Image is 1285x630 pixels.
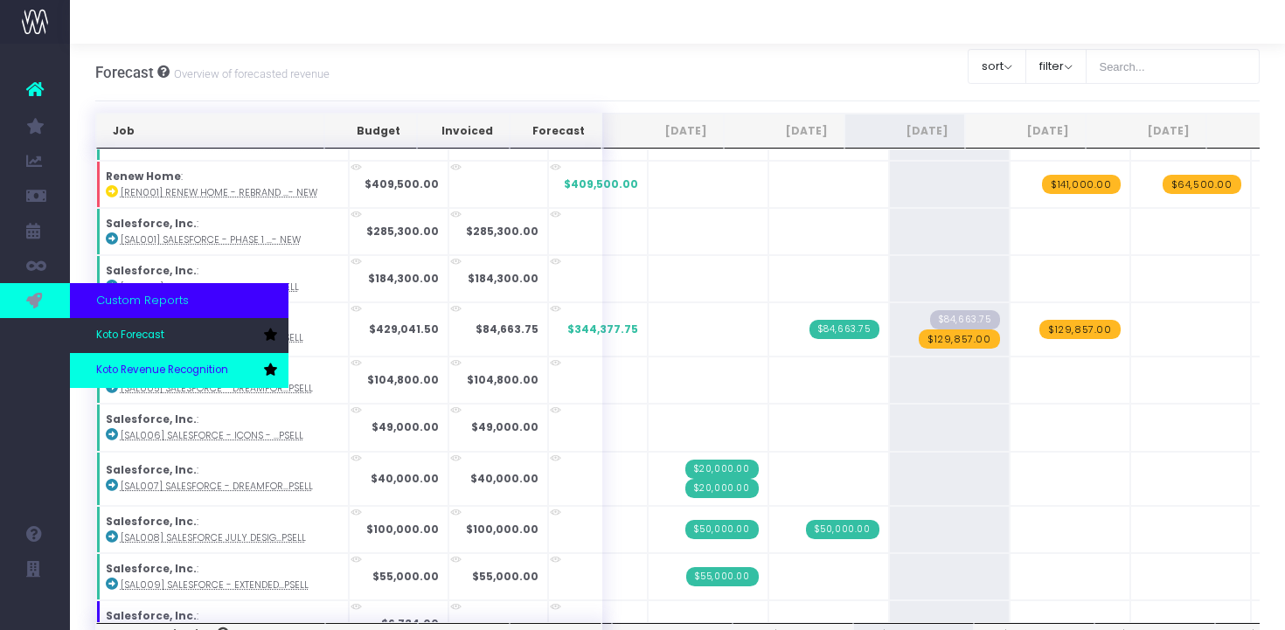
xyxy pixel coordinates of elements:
abbr: [SAL005] Salesforce - Dreamforce Theme - Brand - Upsell [121,382,313,395]
span: $344,377.75 [567,322,638,337]
span: Koto Forecast [96,328,164,343]
span: wayahead Revenue Forecast Item [1042,175,1121,194]
strong: Salesforce, Inc. [106,462,197,477]
strong: Salesforce, Inc. [106,263,197,278]
span: wayahead Revenue Forecast Item [1039,320,1121,339]
span: Streamtime Draft Invoice: 915 – [SAL003] Salesforce - Phase 2 Design - Brand - Upsell [930,310,1000,329]
a: Koto Revenue Recognition [70,353,288,388]
th: Sep 25: activate to sort column ascending [844,114,965,149]
strong: $285,300.00 [466,224,538,239]
span: Streamtime Invoice: 906 – [SAL009] Salesforce - Extended July Support - Brand - Upsell [686,567,759,586]
strong: $285,300.00 [366,224,439,239]
span: Custom Reports [96,292,189,309]
span: Koto Revenue Recognition [96,363,228,378]
strong: Salesforce, Inc. [106,514,197,529]
th: Oct 25: activate to sort column ascending [965,114,1086,149]
td: : [96,161,349,208]
abbr: [SAL006] Salesforce - Icons - Brand - Upsell [121,429,303,442]
span: Streamtime Invoice: 903 – [SAL008] Salesforce July Design Support - Brand - Upsell [806,520,879,539]
span: wayahead Revenue Forecast Item [1163,175,1241,194]
img: images/default_profile_image.png [22,595,48,621]
strong: $49,000.00 [471,419,538,434]
strong: Salesforce, Inc. [106,561,197,576]
strong: $40,000.00 [470,471,538,486]
strong: Salesforce, Inc. [106,412,197,426]
abbr: [REN001] Renew Home - Rebrand - Brand - New [121,186,317,199]
th: Aug 25: activate to sort column ascending [724,114,844,149]
strong: Salesforce, Inc. [106,216,197,231]
strong: $429,041.50 [369,322,439,336]
strong: Salesforce, Inc. [106,608,197,623]
span: Streamtime Invoice: 907 – [SAL008] Salesforce July Design Support - Brand - Upsell [685,520,759,539]
td: : [96,404,349,451]
span: $409,500.00 [564,177,638,192]
abbr: [SAL007] Salesforce - Dreamforce Sprint - Brand - Upsell [121,480,313,493]
strong: $104,800.00 [467,372,538,387]
th: Budget [324,114,417,149]
th: Forecast [510,114,601,149]
strong: $409,500.00 [365,177,439,191]
strong: $40,000.00 [371,471,439,486]
abbr: [SAL008] Salesforce July Design Support - Brand - Upsell [121,531,306,544]
button: filter [1025,49,1087,84]
td: : [96,255,349,302]
strong: $100,000.00 [366,522,439,537]
button: sort [968,49,1026,84]
th: Nov 25: activate to sort column ascending [1086,114,1206,149]
strong: Renew Home [106,169,181,183]
strong: $100,000.00 [466,522,538,537]
span: Streamtime Invoice: 902 – [SAL007] Salesforce - Dreamforce Sprint - Brand - Upsell [685,460,759,479]
abbr: [SAL001] Salesforce - Phase 1 Design Sprint - Brand - New [121,233,301,246]
input: Search... [1086,49,1261,84]
th: Jul 25: activate to sort column ascending [603,114,724,149]
strong: $84,663.75 [476,322,538,336]
span: Streamtime Invoice: 914 – [SAL003] Salesforce - Phase 2 Design - Brand - Upsell [809,320,879,339]
strong: $104,800.00 [367,372,439,387]
small: Overview of forecasted revenue [170,64,330,81]
span: Forecast [95,64,154,81]
strong: $55,000.00 [472,569,538,584]
strong: $184,300.00 [468,271,538,286]
span: wayahead Revenue Forecast Item [919,329,1000,349]
td: : [96,553,349,600]
strong: $55,000.00 [372,569,439,584]
td: : [96,452,349,506]
td: : [96,208,349,255]
th: Job: activate to sort column ascending [96,114,324,149]
strong: $184,300.00 [368,271,439,286]
abbr: [SAL002] Salesforce - Phase 1.5 Pressure Test - Brand - Upsell [121,280,299,294]
strong: $49,000.00 [372,419,439,434]
span: Streamtime Invoice: 901 – [SAL007] Salesforce - Dreamforce Sprint - Brand - Upsell [685,479,759,498]
abbr: [SAL009] Salesforce - Extended July Support - Brand - Upsell [121,578,309,592]
a: Koto Forecast [70,318,288,353]
th: Invoiced [417,114,510,149]
td: : [96,506,349,553]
